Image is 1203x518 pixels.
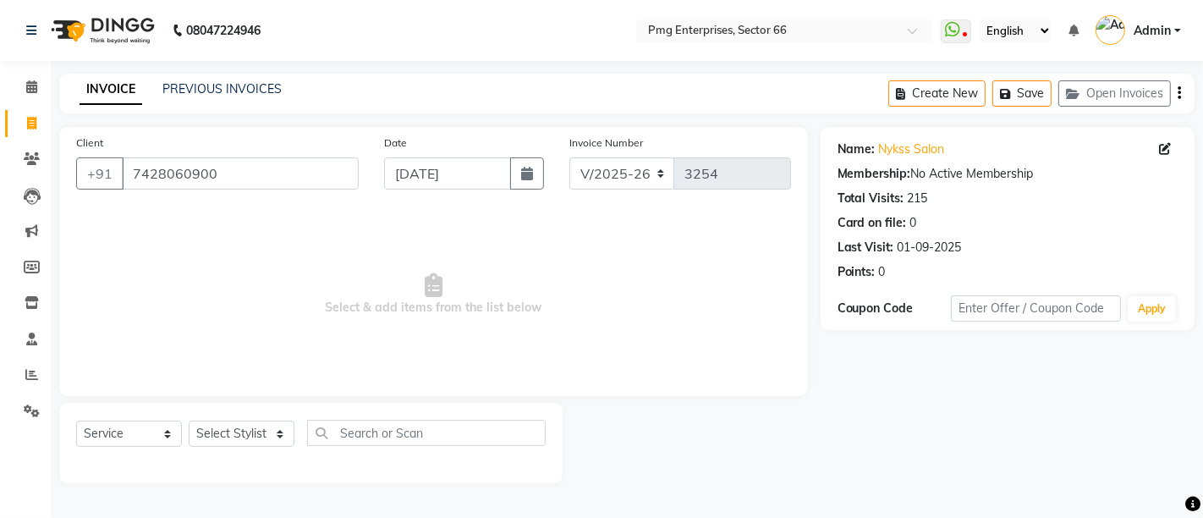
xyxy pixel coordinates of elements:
[569,135,643,151] label: Invoice Number
[879,263,886,281] div: 0
[838,263,876,281] div: Points:
[1058,80,1171,107] button: Open Invoices
[186,7,261,54] b: 08047224946
[838,239,894,256] div: Last Visit:
[879,141,945,158] a: Nykss Salon
[838,141,876,158] div: Name:
[910,214,917,232] div: 0
[1096,15,1125,45] img: Admin
[80,74,142,105] a: INVOICE
[838,165,1178,183] div: No Active Membership
[76,157,124,190] button: +91
[43,7,159,54] img: logo
[908,190,928,207] div: 215
[838,300,951,317] div: Coupon Code
[898,239,962,256] div: 01-09-2025
[838,165,911,183] div: Membership:
[307,420,546,446] input: Search or Scan
[838,190,904,207] div: Total Visits:
[1134,22,1171,40] span: Admin
[838,214,907,232] div: Card on file:
[992,80,1052,107] button: Save
[76,135,103,151] label: Client
[122,157,359,190] input: Search by Name/Mobile/Email/Code
[888,80,986,107] button: Create New
[951,295,1121,322] input: Enter Offer / Coupon Code
[384,135,407,151] label: Date
[1128,296,1176,322] button: Apply
[76,210,791,379] span: Select & add items from the list below
[162,81,282,96] a: PREVIOUS INVOICES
